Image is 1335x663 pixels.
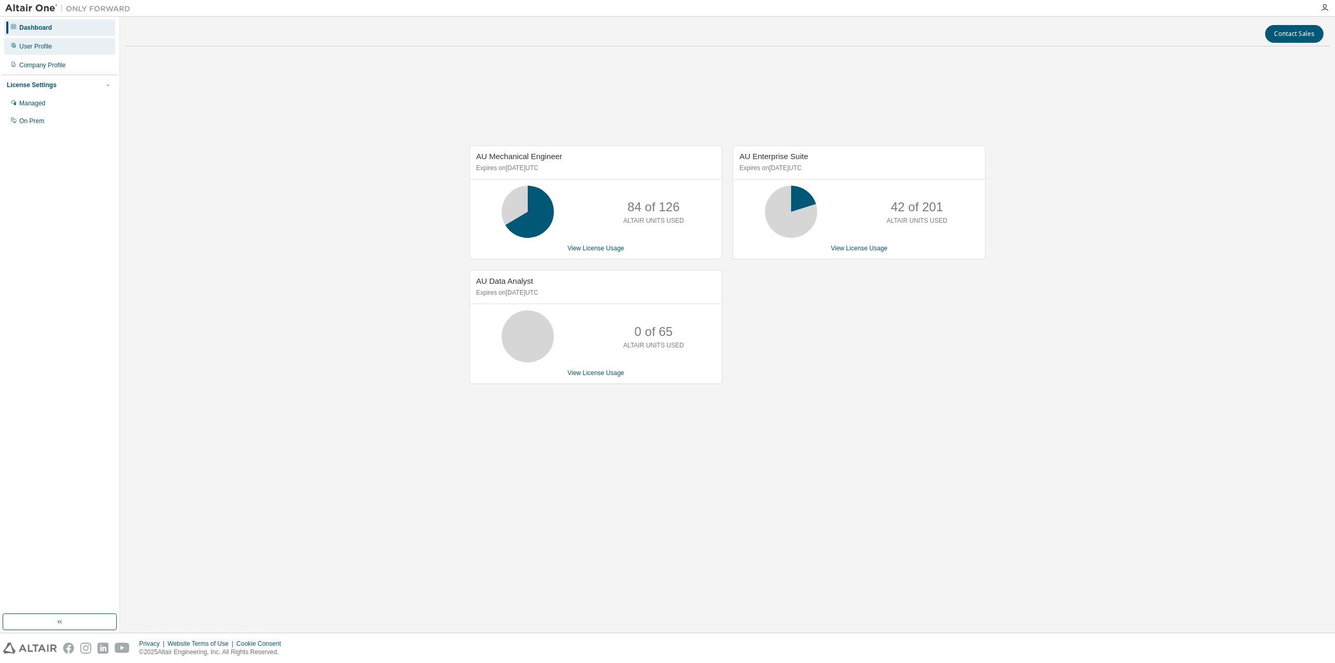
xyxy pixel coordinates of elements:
[476,288,713,297] p: Expires on [DATE] UTC
[623,216,684,225] p: ALTAIR UNITS USED
[891,198,943,216] p: 42 of 201
[19,61,66,69] div: Company Profile
[623,341,684,350] p: ALTAIR UNITS USED
[19,23,52,32] div: Dashboard
[887,216,947,225] p: ALTAIR UNITS USED
[139,640,167,648] div: Privacy
[63,643,74,654] img: facebook.svg
[19,117,44,125] div: On Prem
[627,198,679,216] p: 84 of 126
[167,640,236,648] div: Website Terms of Use
[236,640,287,648] div: Cookie Consent
[1265,25,1324,43] button: Contact Sales
[7,81,56,89] div: License Settings
[80,643,91,654] img: instagram.svg
[3,643,57,654] img: altair_logo.svg
[567,369,624,377] a: View License Usage
[476,276,533,285] span: AU Data Analyst
[5,3,136,14] img: Altair One
[567,245,624,252] a: View License Usage
[831,245,888,252] a: View License Usage
[476,152,562,161] span: AU Mechanical Engineer
[19,99,45,107] div: Managed
[98,643,108,654] img: linkedin.svg
[739,164,976,173] p: Expires on [DATE] UTC
[739,152,808,161] span: AU Enterprise Suite
[476,164,713,173] p: Expires on [DATE] UTC
[635,323,673,341] p: 0 of 65
[115,643,130,654] img: youtube.svg
[139,648,287,657] p: © 2025 Altair Engineering, Inc. All Rights Reserved.
[19,42,52,51] div: User Profile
